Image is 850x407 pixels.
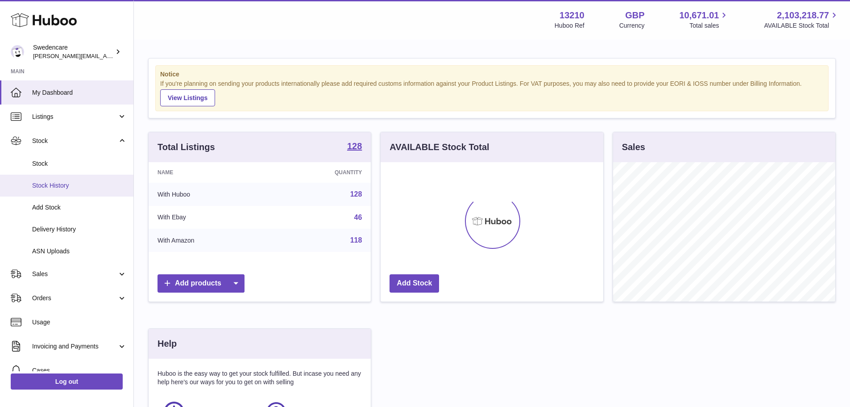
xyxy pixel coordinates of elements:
[560,9,585,21] strong: 13210
[777,9,829,21] span: 2,103,218.77
[270,162,371,183] th: Quantity
[149,162,270,183] th: Name
[32,366,127,375] span: Cases
[158,141,215,153] h3: Total Listings
[679,9,719,21] span: 10,671.01
[689,21,729,30] span: Total sales
[33,52,179,59] span: [PERSON_NAME][EMAIL_ADDRESS][DOMAIN_NAME]
[160,70,824,79] strong: Notice
[347,142,362,151] strong: 128
[158,274,245,293] a: Add products
[350,236,362,244] a: 118
[32,225,127,234] span: Delivery History
[32,203,127,212] span: Add Stock
[11,373,123,390] a: Log out
[32,247,127,256] span: ASN Uploads
[32,318,127,327] span: Usage
[32,181,127,190] span: Stock History
[622,141,645,153] h3: Sales
[32,342,117,351] span: Invoicing and Payments
[347,142,362,152] a: 128
[32,88,127,97] span: My Dashboard
[149,183,270,206] td: With Huboo
[764,21,839,30] span: AVAILABLE Stock Total
[619,21,645,30] div: Currency
[679,9,729,30] a: 10,671.01 Total sales
[555,21,585,30] div: Huboo Ref
[354,214,362,221] a: 46
[160,89,215,106] a: View Listings
[158,338,177,350] h3: Help
[32,270,117,278] span: Sales
[11,45,24,59] img: rebecca.fall@swedencare.co.uk
[32,294,117,302] span: Orders
[764,9,839,30] a: 2,103,218.77 AVAILABLE Stock Total
[149,206,270,229] td: With Ebay
[390,274,439,293] a: Add Stock
[149,229,270,252] td: With Amazon
[32,159,127,168] span: Stock
[625,9,644,21] strong: GBP
[33,43,113,60] div: Swedencare
[350,190,362,198] a: 128
[160,80,824,106] div: If you're planning on sending your products internationally please add required customs informati...
[158,369,362,386] p: Huboo is the easy way to get your stock fulfilled. But incase you need any help here's our ways f...
[32,113,117,121] span: Listings
[390,141,489,153] h3: AVAILABLE Stock Total
[32,137,117,145] span: Stock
